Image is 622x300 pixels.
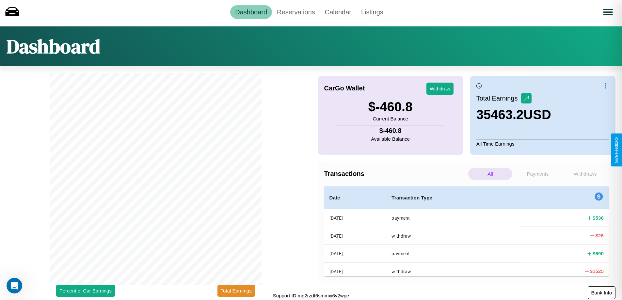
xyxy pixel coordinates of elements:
[368,100,413,114] h3: $ -460.8
[324,262,387,280] th: [DATE]
[7,33,100,60] h1: Dashboard
[426,83,454,95] button: Withdraw
[599,3,617,21] button: Open menu
[324,227,387,245] th: [DATE]
[476,92,521,104] p: Total Earnings
[324,85,365,92] h4: CarGo Wallet
[596,232,604,239] h4: $ 26
[320,5,356,19] a: Calendar
[368,114,413,123] p: Current Balance
[324,209,387,227] th: [DATE]
[588,286,615,299] button: Bank Info
[230,5,272,19] a: Dashboard
[516,168,560,180] p: Payments
[391,194,513,202] h4: Transaction Type
[324,245,387,262] th: [DATE]
[7,278,22,293] iframe: Intercom live chat
[273,291,349,300] p: Support ID: mg2rzdt6smmxi6y2wpe
[476,139,609,148] p: All Time Earnings
[56,285,115,297] button: Percent of Car Earnings
[563,168,607,180] p: Withdraws
[593,250,604,257] h4: $ 690
[386,262,518,280] th: withdraw
[593,214,604,221] h4: $ 536
[614,137,619,163] div: Give Feedback
[386,227,518,245] th: withdraw
[468,168,512,180] p: All
[329,194,381,202] h4: Date
[590,268,604,275] h4: $ 1525
[386,209,518,227] th: payment
[356,5,388,19] a: Listings
[324,170,467,178] h4: Transactions
[476,107,551,122] h3: 35463.2 USD
[371,134,410,143] p: Available Balance
[272,5,320,19] a: Reservations
[217,285,255,297] button: Total Earnings
[386,245,518,262] th: payment
[371,127,410,134] h4: $ -460.8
